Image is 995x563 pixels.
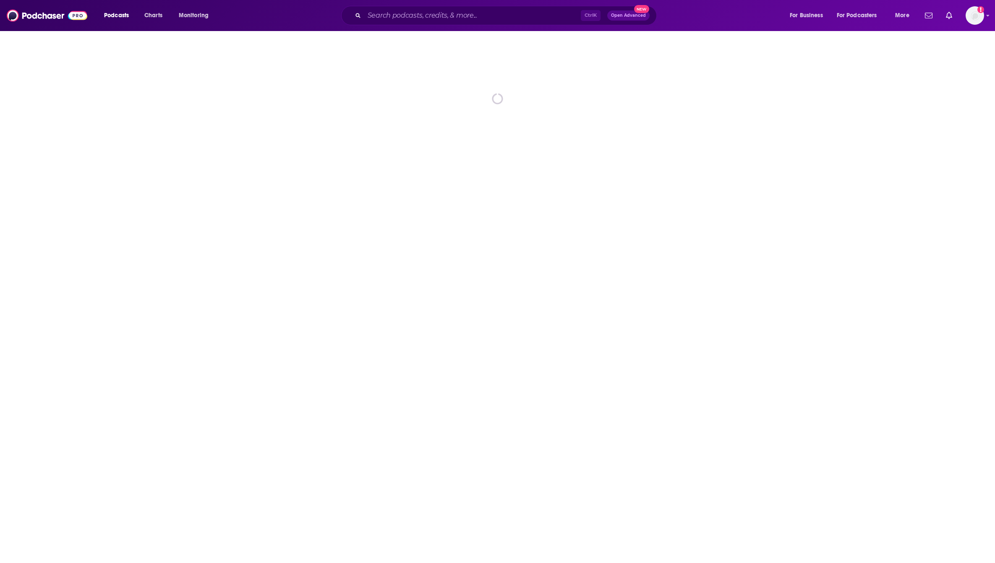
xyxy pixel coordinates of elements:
[634,5,649,13] span: New
[98,9,140,22] button: open menu
[966,6,984,25] span: Logged in as angelahattar
[943,8,956,23] a: Show notifications dropdown
[831,9,889,22] button: open menu
[790,10,823,21] span: For Business
[173,9,219,22] button: open menu
[104,10,129,21] span: Podcasts
[977,6,984,13] svg: Add a profile image
[837,10,877,21] span: For Podcasters
[611,13,646,18] span: Open Advanced
[364,9,581,22] input: Search podcasts, credits, & more...
[179,10,209,21] span: Monitoring
[966,6,984,25] img: User Profile
[139,9,167,22] a: Charts
[966,6,984,25] button: Show profile menu
[144,10,162,21] span: Charts
[895,10,909,21] span: More
[889,9,920,22] button: open menu
[784,9,833,22] button: open menu
[7,8,87,23] img: Podchaser - Follow, Share and Rate Podcasts
[581,10,601,21] span: Ctrl K
[922,8,936,23] a: Show notifications dropdown
[349,6,665,25] div: Search podcasts, credits, & more...
[607,10,650,21] button: Open AdvancedNew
